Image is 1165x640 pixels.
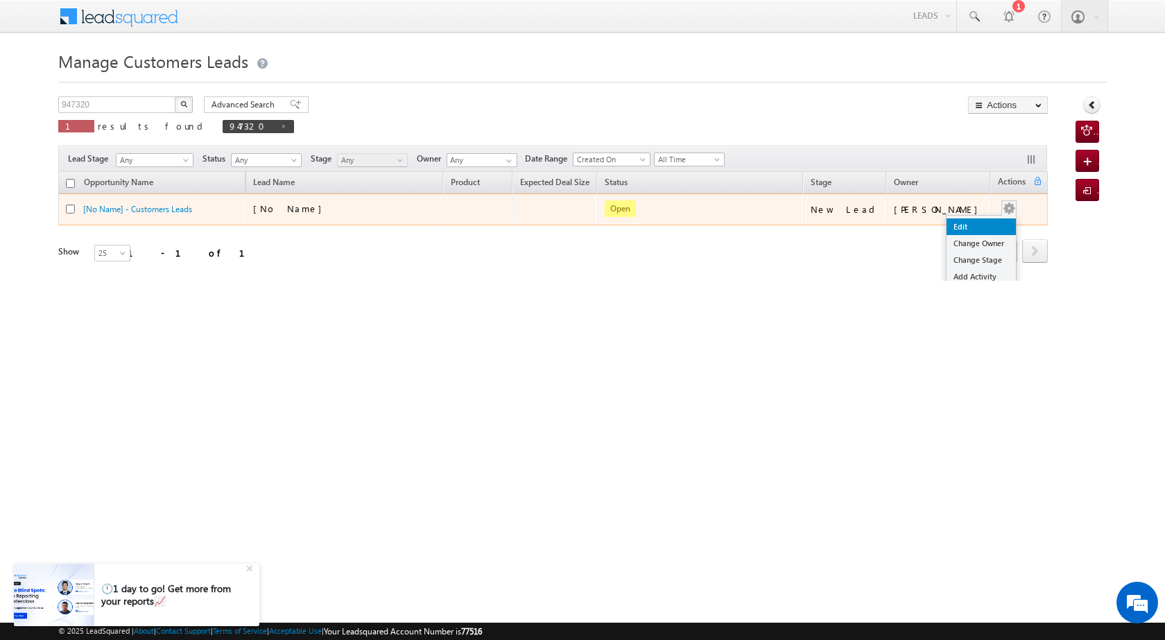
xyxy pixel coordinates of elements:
[447,153,517,167] input: Type to Search
[655,153,720,166] span: All Time
[461,626,482,637] span: 77516
[65,120,87,132] span: 1
[894,177,918,187] span: Owner
[116,154,189,166] span: Any
[324,626,482,637] span: Your Leadsquared Account Number is
[101,582,244,607] div: 🕛1 day to go! Get more from your reports📈
[513,175,596,193] a: Expected Deal Size
[1022,241,1048,263] a: next
[230,120,273,132] span: 947320
[947,218,1016,235] a: Edit
[231,153,302,167] a: Any
[1022,239,1048,263] span: next
[804,175,838,193] a: Stage
[14,564,94,626] img: pictures
[525,153,573,165] span: Date Range
[213,626,267,635] a: Terms of Service
[573,153,646,166] span: Created On
[94,245,130,261] a: 25
[598,175,635,193] a: Status
[894,203,985,216] div: [PERSON_NAME]
[156,626,211,635] a: Contact Support
[991,174,1033,192] span: Actions
[499,154,516,168] a: Show All Items
[84,177,153,187] span: Opportunity Name
[337,153,408,167] a: Any
[189,427,252,446] em: Start Chat
[180,101,187,107] img: Search
[253,202,329,214] span: [No Name]
[520,177,589,187] span: Expected Deal Size
[58,625,482,638] span: © 2025 LeadSquared | | | | |
[246,175,302,193] span: Lead Name
[947,235,1016,252] a: Change Owner
[128,245,261,261] div: 1 - 1 of 1
[68,153,114,165] span: Lead Stage
[654,153,725,166] a: All Time
[573,153,650,166] a: Created On
[134,626,154,635] a: About
[232,154,297,166] span: Any
[212,98,279,111] span: Advanced Search
[811,203,880,216] div: New Lead
[202,153,231,165] span: Status
[811,177,831,187] span: Stage
[58,50,248,72] span: Manage Customers Leads
[947,268,1016,285] a: Add Activity
[311,153,337,165] span: Stage
[95,247,132,259] span: 25
[968,96,1048,114] button: Actions
[227,7,261,40] div: Minimize live chat window
[338,154,404,166] span: Any
[947,252,1016,268] a: Change Stage
[66,179,75,188] input: Check all records
[72,73,233,91] div: Chat with us now
[83,204,192,214] a: [No Name] - Customers Leads
[77,175,160,193] a: Opportunity Name
[269,626,322,635] a: Acceptable Use
[18,128,253,415] textarea: Type your message and hit 'Enter'
[116,153,193,167] a: Any
[451,177,480,187] span: Product
[605,200,636,217] span: Open
[417,153,447,165] span: Owner
[58,245,83,258] div: Show
[98,120,208,132] span: results found
[24,73,58,91] img: d_60004797649_company_0_60004797649
[243,559,259,576] div: +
